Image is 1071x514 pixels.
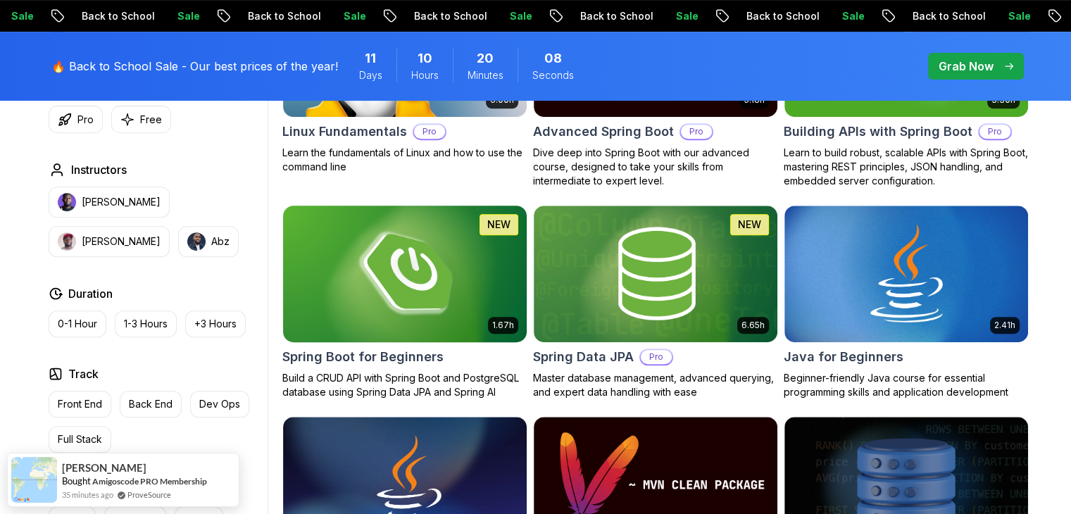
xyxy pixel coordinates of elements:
[784,146,1029,188] p: Learn to build robust, scalable APIs with Spring Boot, mastering REST principles, JSON handling, ...
[365,49,376,68] span: 11 Days
[68,285,113,302] h2: Duration
[82,234,161,249] p: [PERSON_NAME]
[359,68,382,82] span: Days
[347,9,443,23] p: Back to School
[187,232,206,251] img: instructor img
[111,9,156,23] p: Sale
[58,232,76,251] img: instructor img
[533,371,778,399] p: Master database management, advanced querying, and expert data handling with ease
[140,113,162,127] p: Free
[784,371,1029,399] p: Beginner-friendly Java course for essential programming skills and application development
[49,391,111,418] button: Front End
[129,397,173,411] p: Back End
[784,205,1029,399] a: Java for Beginners card2.41hJava for BeginnersBeginner-friendly Java course for essential program...
[784,122,972,142] h2: Building APIs with Spring Boot
[77,113,94,127] p: Pro
[49,187,170,218] button: instructor img[PERSON_NAME]
[282,371,527,399] p: Build a CRUD API with Spring Boot and PostgreSQL database using Spring Data JPA and Spring AI
[49,426,111,453] button: Full Stack
[477,49,494,68] span: 20 Minutes
[994,320,1015,331] p: 2.41h
[533,122,674,142] h2: Advanced Spring Boot
[979,125,1010,139] p: Pro
[68,365,99,382] h2: Track
[51,58,338,75] p: 🔥 Back to School Sale - Our best prices of the year!
[49,226,170,257] button: instructor img[PERSON_NAME]
[492,320,514,331] p: 1.67h
[533,205,778,399] a: Spring Data JPA card6.65hNEWSpring Data JPAProMaster database management, advanced querying, and ...
[741,320,765,331] p: 6.65h
[939,58,994,75] p: Grab Now
[784,206,1028,342] img: Java for Beginners card
[190,391,249,418] button: Dev Ops
[277,9,322,23] p: Sale
[487,218,511,232] p: NEW
[414,125,445,139] p: Pro
[62,462,146,474] span: [PERSON_NAME]
[418,49,432,68] span: 10 Hours
[282,146,527,174] p: Learn the fundamentals of Linux and how to use the command line
[533,347,634,367] h2: Spring Data JPA
[513,9,609,23] p: Back to School
[62,489,113,501] span: 35 minutes ago
[738,218,761,232] p: NEW
[185,311,246,337] button: +3 Hours
[533,146,778,188] p: Dive deep into Spring Boot with our advanced course, designed to take your skills from intermedia...
[411,68,439,82] span: Hours
[15,9,111,23] p: Back to School
[468,68,503,82] span: Minutes
[532,68,574,82] span: Seconds
[211,234,230,249] p: Abz
[115,311,177,337] button: 1-3 Hours
[681,125,712,139] p: Pro
[194,317,237,331] p: +3 Hours
[178,226,239,257] button: instructor imgAbz
[49,106,103,133] button: Pro
[534,206,777,342] img: Spring Data JPA card
[784,347,903,367] h2: Java for Beginners
[544,49,562,68] span: 8 Seconds
[111,106,171,133] button: Free
[120,391,182,418] button: Back End
[58,317,97,331] p: 0-1 Hour
[92,476,207,487] a: Amigoscode PRO Membership
[775,9,820,23] p: Sale
[49,311,106,337] button: 0-1 Hour
[282,122,407,142] h2: Linux Fundamentals
[82,195,161,209] p: [PERSON_NAME]
[181,9,277,23] p: Back to School
[127,489,171,501] a: ProveSource
[58,432,102,446] p: Full Stack
[277,202,532,345] img: Spring Boot for Beginners card
[282,347,444,367] h2: Spring Boot for Beginners
[846,9,941,23] p: Back to School
[941,9,987,23] p: Sale
[11,457,57,503] img: provesource social proof notification image
[641,350,672,364] p: Pro
[679,9,775,23] p: Back to School
[58,193,76,211] img: instructor img
[71,161,127,178] h2: Instructors
[58,397,102,411] p: Front End
[124,317,168,331] p: 1-3 Hours
[282,205,527,399] a: Spring Boot for Beginners card1.67hNEWSpring Boot for BeginnersBuild a CRUD API with Spring Boot ...
[199,397,240,411] p: Dev Ops
[609,9,654,23] p: Sale
[62,475,91,487] span: Bought
[443,9,488,23] p: Sale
